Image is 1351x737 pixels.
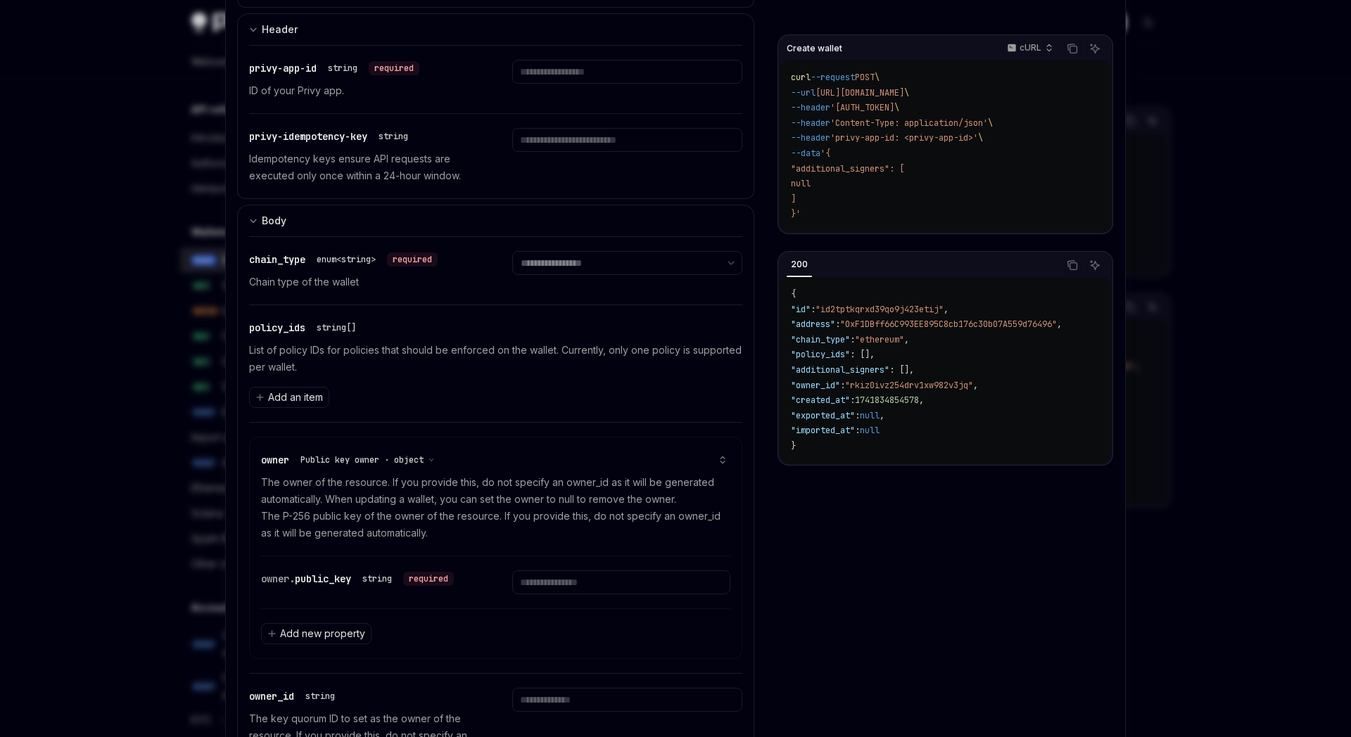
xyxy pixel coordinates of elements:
[300,454,424,466] span: Public key owner · object
[715,455,730,465] button: show 1 property
[791,288,796,300] span: {
[1057,319,1062,330] span: ,
[268,390,323,404] span: Add an item
[919,395,924,406] span: ,
[791,395,850,406] span: "created_at"
[280,627,365,641] span: Add new property
[262,212,286,229] div: Body
[261,570,454,587] div: owner.public_key
[791,193,796,205] span: ]
[387,252,438,267] div: required
[237,205,754,236] button: Expand input section
[855,425,860,436] span: :
[840,319,1057,330] span: "0xF1DBff66C993EE895C8cb176c30b07A559d76496"
[787,43,842,54] span: Create wallet
[512,251,742,275] select: Select chain_type
[944,304,949,315] span: ,
[249,274,478,290] p: Chain type of the wallet
[889,364,914,376] span: : [],
[791,334,850,345] span: "chain_type"
[1063,39,1082,58] button: Copy the contents from the code block
[791,349,850,360] span: "policy_ids"
[860,410,880,421] span: null
[820,148,830,159] span: '{
[894,102,899,113] span: \
[249,321,305,334] span: policy_ids
[249,62,317,75] span: privy-app-id
[237,13,754,45] button: Expand input section
[249,150,478,184] p: Idempotency keys ensure API requests are executed only once within a 24-hour window.
[261,454,289,466] span: owner
[1086,256,1104,274] button: Ask AI
[791,208,801,219] span: }'
[787,256,812,273] div: 200
[978,132,983,143] span: \
[973,380,978,391] span: ,
[1063,256,1082,274] button: Copy the contents from the code block
[249,251,438,268] div: chain_type
[830,132,978,143] span: 'privy-app-id: <privy-app-id>'
[249,128,414,145] div: privy-idempotency-key
[791,87,816,98] span: --url
[850,395,855,406] span: :
[1020,42,1041,53] p: cURL
[904,334,909,345] span: ,
[249,690,294,703] span: owner_id
[904,87,909,98] span: \
[295,572,351,585] span: public_key
[791,440,796,451] span: }
[249,688,341,705] div: owner_id
[999,37,1059,60] button: cURL
[791,425,855,436] span: "imported_at"
[855,334,904,345] span: "ethereum"
[249,130,367,143] span: privy-idempotency-key
[249,253,305,266] span: chain_type
[816,87,904,98] span: [URL][DOMAIN_NAME]
[791,364,889,376] span: "additional_signers"
[249,342,742,376] p: List of policy IDs for policies that should be enforced on the wallet. Currently, only one policy...
[791,163,904,174] span: "additional_signers": [
[369,61,419,75] div: required
[811,304,816,315] span: :
[261,572,295,585] span: owner.
[261,623,372,644] button: Add new property
[512,688,742,712] input: Enter owner_id
[988,117,993,129] span: \
[816,304,944,315] span: "id2tptkqrxd39qo9j423etij"
[845,380,973,391] span: "rkiz0ivz254drv1xw982v3jq"
[880,410,884,421] span: ,
[512,128,742,152] input: Enter privy-idempotency-key
[835,319,840,330] span: :
[249,60,419,77] div: privy-app-id
[262,21,298,38] div: Header
[249,82,478,99] p: ID of your Privy app.
[791,178,811,189] span: null
[791,148,820,159] span: --data
[261,474,730,541] p: The owner of the resource. If you provide this, do not specify an owner_id as it will be generate...
[791,304,811,315] span: "id"
[261,451,440,468] div: owner
[850,334,855,345] span: :
[791,410,855,421] span: "exported_at"
[791,72,811,83] span: curl
[249,319,362,336] div: policy_ids
[512,570,730,594] input: Enter public_key
[811,72,855,83] span: --request
[855,410,860,421] span: :
[840,380,845,391] span: :
[791,132,830,143] span: --header
[875,72,880,83] span: \
[860,425,880,436] span: null
[791,319,835,330] span: "address"
[300,453,435,467] button: Public key owner · object
[791,380,840,391] span: "owner_id"
[791,117,830,129] span: --header
[403,572,454,586] div: required
[249,387,329,408] button: Add an item
[830,117,988,129] span: 'Content-Type: application/json'
[512,60,742,84] input: Enter privy-app-id
[830,102,894,113] span: '[AUTH_TOKEN]
[850,349,875,360] span: : [],
[791,102,830,113] span: --header
[1086,39,1104,58] button: Ask AI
